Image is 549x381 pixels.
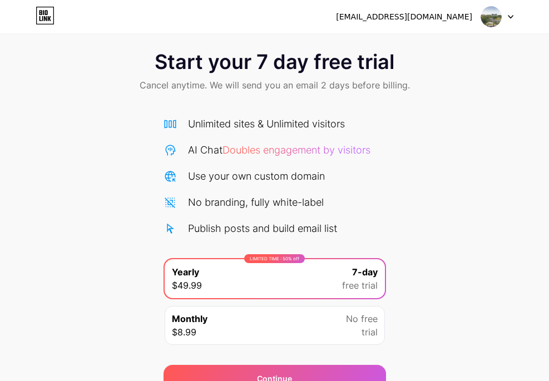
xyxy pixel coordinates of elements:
[481,6,502,27] img: ppksdaoikn
[172,312,207,325] span: Monthly
[172,279,202,292] span: $49.99
[172,325,196,339] span: $8.99
[244,254,305,263] div: LIMITED TIME : 50% off
[155,51,394,73] span: Start your 7 day free trial
[188,169,325,184] div: Use your own custom domain
[188,142,370,157] div: AI Chat
[172,265,199,279] span: Yearly
[342,279,378,292] span: free trial
[362,325,378,339] span: trial
[188,116,345,131] div: Unlimited sites & Unlimited visitors
[140,78,410,92] span: Cancel anytime. We will send you an email 2 days before billing.
[188,195,324,210] div: No branding, fully white-label
[336,11,472,23] div: [EMAIL_ADDRESS][DOMAIN_NAME]
[346,312,378,325] span: No free
[188,221,337,236] div: Publish posts and build email list
[222,144,370,156] span: Doubles engagement by visitors
[352,265,378,279] span: 7-day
